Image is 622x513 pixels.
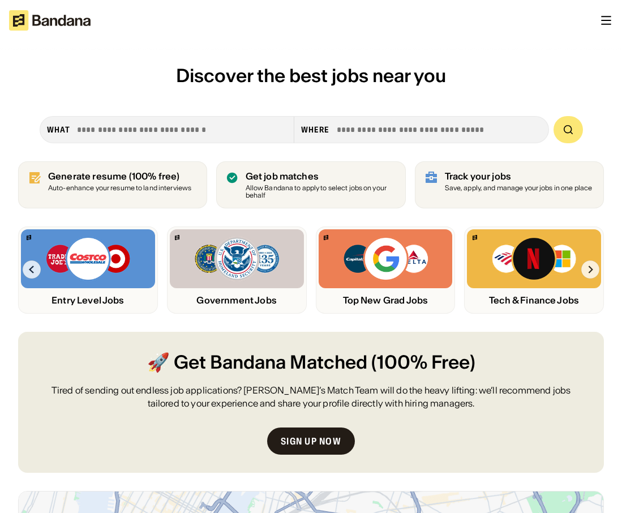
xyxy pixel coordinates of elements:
span: (100% Free) [371,350,475,375]
a: Generate resume (100% free)Auto-enhance your resume to land interviews [18,161,207,209]
div: Generate resume [48,171,191,182]
a: Bandana logoFBI, DHS, MWRD logosGovernment Jobs [167,226,307,313]
div: Save, apply, and manage your jobs in one place [445,185,593,192]
span: (100% free) [129,170,180,182]
div: Where [301,125,330,135]
img: Bandana logo [324,235,328,240]
div: Tired of sending out endless job applications? [PERSON_NAME]’s Match Team will do the heavy lifti... [45,384,577,409]
img: Left Arrow [23,260,41,279]
div: Auto-enhance your resume to land interviews [48,185,191,192]
img: Bandana logotype [9,10,91,31]
a: Bandana logoTrader Joe’s, Costco, Target logosEntry Level Jobs [18,226,158,313]
img: Bank of America, Netflix, Microsoft logos [491,236,577,281]
div: Entry Level Jobs [21,295,155,306]
div: Track your jobs [445,171,593,182]
a: Bandana logoCapital One, Google, Delta logosTop New Grad Jobs [316,226,456,313]
img: Trader Joe’s, Costco, Target logos [45,236,131,281]
div: Get job matches [246,171,396,182]
a: Bandana logoBank of America, Netflix, Microsoft logosTech & Finance Jobs [464,226,604,313]
img: Bandana logo [473,235,477,240]
div: Government Jobs [170,295,304,306]
img: Bandana logo [27,235,31,240]
img: FBI, DHS, MWRD logos [194,236,280,281]
img: Capital One, Google, Delta logos [342,236,428,281]
div: Allow Bandana to apply to select jobs on your behalf [246,185,396,199]
div: Top New Grad Jobs [319,295,453,306]
span: 🚀 Get Bandana Matched [147,350,367,375]
span: Discover the best jobs near you [176,64,446,87]
div: Sign up now [281,437,341,446]
div: what [47,125,70,135]
img: Right Arrow [581,260,599,279]
a: Sign up now [267,427,355,455]
a: Track your jobs Save, apply, and manage your jobs in one place [415,161,604,209]
a: Get job matches Allow Bandana to apply to select jobs on your behalf [216,161,405,209]
img: Bandana logo [175,235,179,240]
div: Tech & Finance Jobs [467,295,601,306]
